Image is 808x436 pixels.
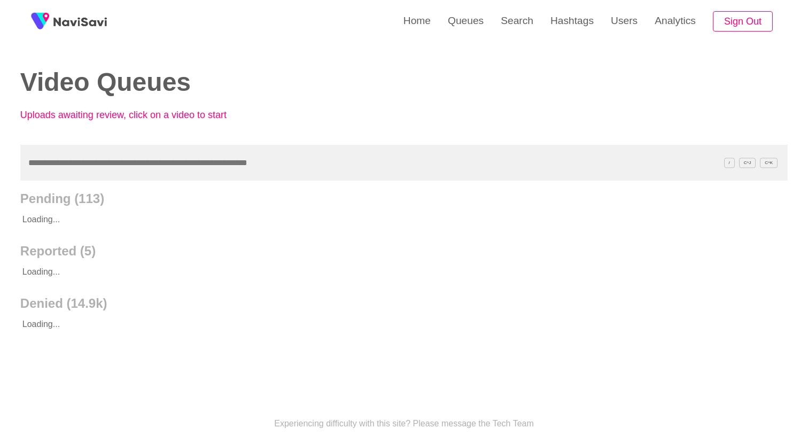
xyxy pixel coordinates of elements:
[20,259,711,285] p: Loading...
[20,206,711,233] p: Loading...
[27,8,53,35] img: fireSpot
[20,244,788,259] h2: Reported (5)
[274,419,534,429] p: Experiencing difficulty with this site? Please message the Tech Team
[20,68,388,97] h2: Video Queues
[20,110,255,121] p: Uploads awaiting review, click on a video to start
[760,158,778,168] span: C^K
[20,311,711,338] p: Loading...
[713,11,773,32] button: Sign Out
[53,16,107,27] img: fireSpot
[20,296,788,311] h2: Denied (14.9k)
[739,158,756,168] span: C^J
[724,158,735,168] span: /
[20,191,788,206] h2: Pending (113)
